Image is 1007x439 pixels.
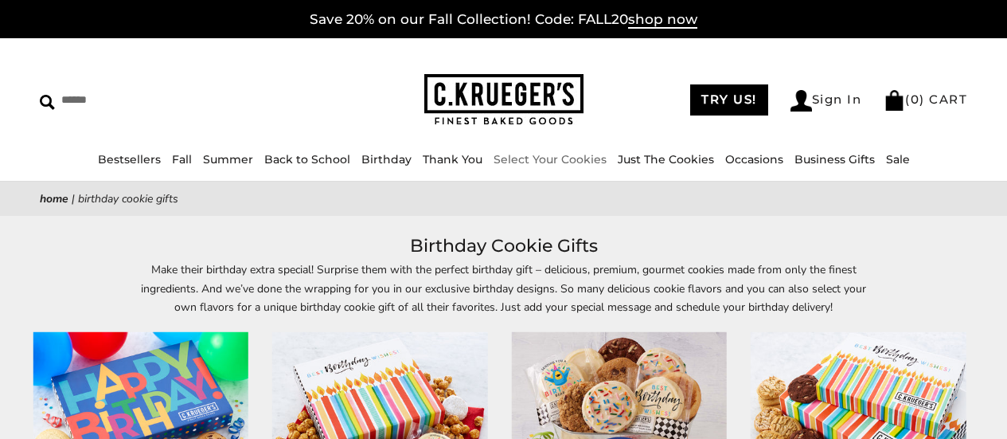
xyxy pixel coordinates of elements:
span: 0 [911,92,920,107]
a: Occasions [725,152,783,167]
span: Birthday Cookie Gifts [78,191,178,206]
a: Bestsellers [98,152,161,167]
a: Just The Cookies [618,152,714,167]
a: (0) CART [884,92,967,107]
img: Account [790,90,812,112]
a: TRY US! [690,84,768,116]
a: Thank You [423,152,482,167]
h1: Birthday Cookie Gifts [64,232,943,261]
a: Back to School [264,152,350,167]
img: Search [40,95,55,110]
a: Select Your Cookies [494,152,607,167]
a: Fall [172,152,192,167]
a: Save 20% on our Fall Collection! Code: FALL20shop now [310,11,697,29]
a: Summer [203,152,253,167]
img: Bag [884,90,905,111]
a: Sign In [790,90,862,112]
span: shop now [628,11,697,29]
img: C.KRUEGER'S [424,74,584,126]
a: Home [40,191,68,206]
a: Sale [886,152,910,167]
nav: breadcrumbs [40,190,967,208]
a: Business Gifts [794,152,875,167]
p: Make their birthday extra special! Surprise them with the perfect birthday gift – delicious, prem... [138,261,870,316]
a: Birthday [361,152,412,167]
span: | [72,191,75,206]
input: Search [40,88,252,112]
